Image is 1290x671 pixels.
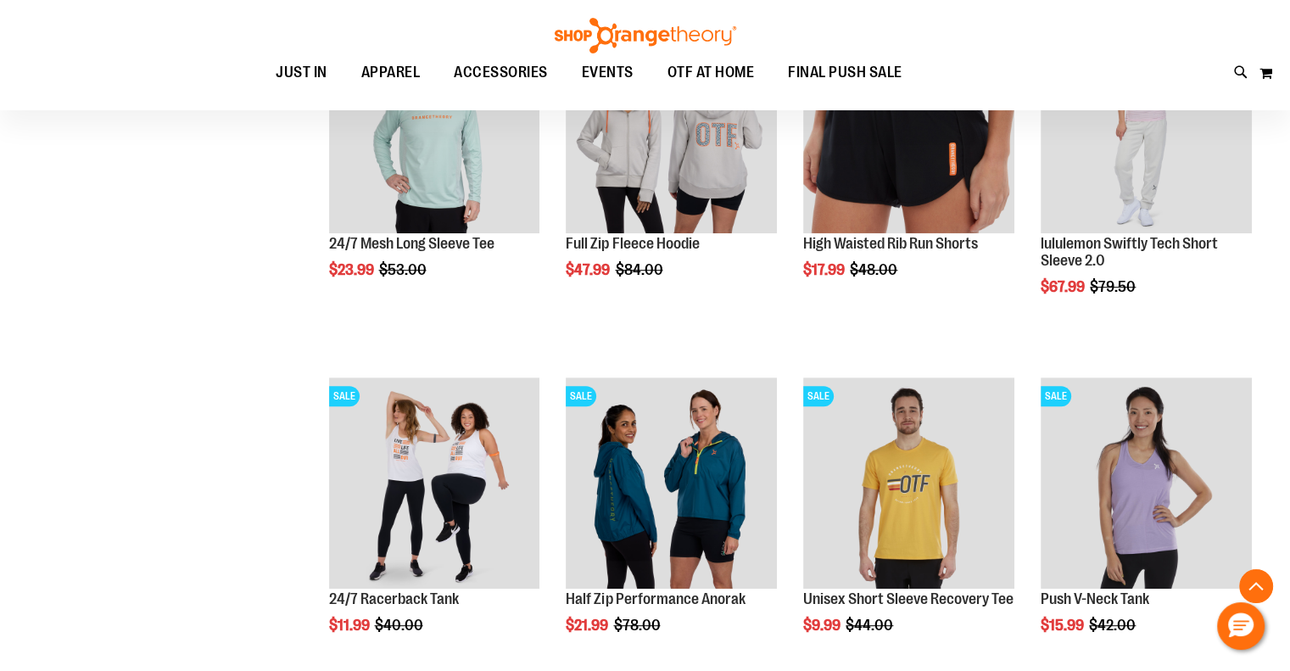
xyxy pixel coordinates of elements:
span: $40.00 [375,617,426,634]
a: lululemon Swiftly Tech Short Sleeve 2.0SALE [1041,23,1252,237]
span: $42.00 [1089,617,1138,634]
a: Full Zip Fleece Hoodie [566,235,699,252]
img: Product image for Push V-Neck Tank [1041,377,1252,589]
a: JUST IN [259,53,344,92]
a: 24/7 Mesh Long Sleeve Tee [329,235,494,252]
span: APPAREL [361,53,421,92]
span: SALE [329,386,360,406]
a: OTF AT HOME [651,53,772,92]
span: $17.99 [803,261,847,278]
div: product [795,14,1023,322]
img: Half Zip Performance Anorak [566,377,777,589]
span: $48.00 [850,261,900,278]
span: FINAL PUSH SALE [788,53,902,92]
a: Half Zip Performance AnorakSALE [566,377,777,591]
a: Product image for Push V-Neck TankSALE [1041,377,1252,591]
a: 24/7 Racerback TankSALE [329,377,540,591]
img: Shop Orangetheory [552,18,739,53]
a: EVENTS [565,53,651,92]
img: Main Image of 1457091 [566,23,777,234]
span: ACCESSORIES [454,53,548,92]
img: 24/7 Racerback Tank [329,377,540,589]
span: $84.00 [615,261,665,278]
button: Hello, have a question? Let’s chat. [1217,602,1265,650]
a: FINAL PUSH SALE [771,53,919,92]
img: lululemon Swiftly Tech Short Sleeve 2.0 [1041,23,1252,234]
img: Main Image of 1457095 [329,23,540,234]
span: $53.00 [379,261,429,278]
span: $15.99 [1041,617,1086,634]
span: SALE [566,386,596,406]
span: JUST IN [276,53,327,92]
a: APPAREL [344,53,438,92]
div: product [321,14,549,322]
span: $44.00 [846,617,896,634]
a: High Waisted Rib Run Shorts [803,235,978,252]
button: Back To Top [1239,569,1273,603]
div: product [557,14,785,322]
span: EVENTS [582,53,634,92]
a: Unisex Short Sleeve Recovery Tee [803,590,1014,607]
span: $9.99 [803,617,843,634]
span: $21.99 [566,617,611,634]
img: Product image for Unisex Short Sleeve Recovery Tee [803,377,1014,589]
a: Product image for Unisex Short Sleeve Recovery TeeSALE [803,377,1014,591]
span: SALE [803,386,834,406]
a: ACCESSORIES [437,53,565,92]
a: lululemon Swiftly Tech Short Sleeve 2.0 [1041,235,1218,269]
a: Main Image of 1457095SALE [329,23,540,237]
span: $47.99 [566,261,612,278]
span: $67.99 [1041,278,1087,295]
a: Push V-Neck Tank [1041,590,1149,607]
span: SALE [1041,386,1071,406]
span: $78.00 [613,617,662,634]
span: OTF AT HOME [667,53,755,92]
div: product [1032,14,1260,338]
a: Half Zip Performance Anorak [566,590,745,607]
a: Main Image of 1457091SALE [566,23,777,237]
span: $79.50 [1090,278,1138,295]
a: 24/7 Racerback Tank [329,590,459,607]
span: $11.99 [329,617,372,634]
img: High Waisted Rib Run Shorts [803,23,1014,234]
span: $23.99 [329,261,377,278]
a: High Waisted Rib Run ShortsSALE [803,23,1014,237]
